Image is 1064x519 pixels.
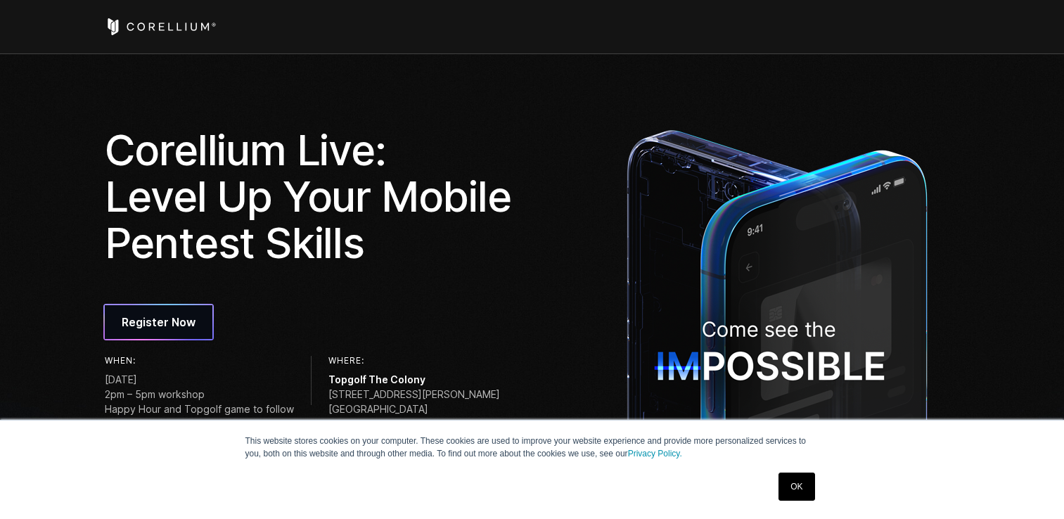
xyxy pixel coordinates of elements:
a: Register Now [105,305,212,339]
h6: When: [105,356,294,366]
span: Topgolf The Colony [328,372,500,387]
span: Register Now [122,314,196,331]
h1: Corellium Live: Level Up Your Mobile Pentest Skills [105,127,523,266]
span: [DATE] [105,372,294,387]
a: Corellium Home [105,18,217,35]
span: 2pm – 5pm workshop Happy Hour and Topgolf game to follow [105,387,294,416]
a: Privacy Policy. [628,449,682,459]
a: OK [778,473,814,501]
p: This website stores cookies on your computer. These cookies are used to improve your website expe... [245,435,819,460]
span: [STREET_ADDRESS][PERSON_NAME] [GEOGRAPHIC_DATA] [328,387,500,416]
h6: Where: [328,356,500,366]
